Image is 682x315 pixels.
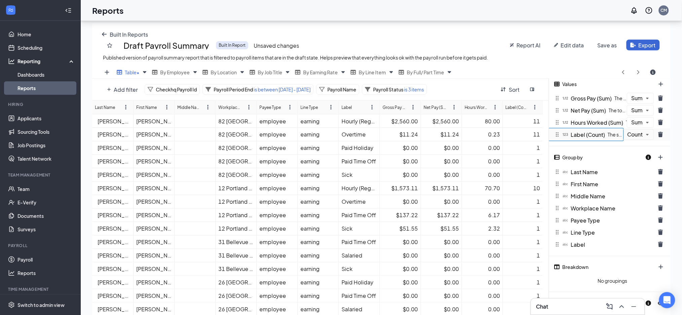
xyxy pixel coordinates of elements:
[397,66,455,79] div: By Full/ Part Time
[654,262,668,272] button: plus icon
[630,6,638,14] svg: Notifications
[465,171,500,178] div: 0.00
[17,125,75,139] a: Sourcing Tools
[214,86,253,92] span: Payroll Period End
[571,229,595,236] span: Line Type
[654,239,668,250] button: trash icon
[517,42,541,49] span: Report AI
[654,117,668,128] button: trash icon
[98,144,131,151] div: [PERSON_NAME]
[506,40,545,50] button: wand icon
[259,211,295,219] div: employee
[136,279,172,286] div: [PERSON_NAME]
[424,198,459,205] div: $0.00
[17,196,75,209] a: E-Verify
[424,292,459,299] div: $0.00
[627,132,643,137] span: Count
[630,303,638,311] svg: Minimize
[383,144,418,151] div: $0.00
[17,253,75,266] a: Payroll
[259,252,295,259] div: employee
[17,152,75,165] a: Talent Network
[136,185,172,192] div: [PERSON_NAME]
[645,6,653,14] svg: QuestionInfo
[253,86,311,92] span: is between [DATE] - [DATE]
[218,198,254,205] div: 12 Portland - Store
[218,225,254,232] div: 12 Portland - Store
[216,41,248,49] div: Built In Report
[218,252,254,259] div: 31 Bellevue - Store
[615,95,627,101] span: The amount of money employees are paid before taxes and deductions are taken out of their paychec...
[98,158,131,165] div: [PERSON_NAME]
[342,144,377,151] div: Paid Holiday
[136,292,172,299] div: [PERSON_NAME]
[506,198,540,205] div: 1
[424,104,447,111] div: Net Pay (Sum)
[549,190,654,202] div: Middle Name
[156,86,197,92] span: Checkhq Payroll Id
[98,171,131,178] div: [PERSON_NAME]
[639,42,656,49] span: Export
[342,104,352,111] div: Label
[571,241,585,248] span: Label
[342,238,377,245] div: Paid Time Off
[424,144,459,151] div: $0.00
[342,225,377,232] div: Sick
[98,29,152,40] button: arrow-left icon
[617,67,630,78] button: angle-left icon
[136,158,172,165] div: [PERSON_NAME]
[98,131,131,138] div: [PERSON_NAME]
[259,104,281,111] div: Payee Type
[98,225,131,232] div: [PERSON_NAME]
[549,178,654,190] div: First Name
[259,306,295,313] div: employee
[300,292,336,299] div: earning
[424,211,459,219] div: $137.22
[17,266,75,280] a: Reports
[506,185,540,192] div: 10
[632,108,643,113] span: Sum
[383,279,418,286] div: $0.00
[465,211,500,219] div: 6.17
[17,302,65,308] div: Switch to admin view
[383,211,418,219] div: $137.22
[136,198,172,205] div: [PERSON_NAME]
[8,172,74,178] div: Team Management
[259,158,295,165] div: employee
[609,107,627,113] span: The total amount of net pay earned by the employee for this payroll item. The formula for net pay...
[489,102,502,113] button: ellipsis-vertical icon
[571,107,606,114] span: Net Pay (Sum)
[100,67,114,78] button: plus icon
[618,303,626,311] svg: ChevronUp
[136,306,172,313] div: [PERSON_NAME]
[365,102,379,113] button: ellipsis-vertical icon
[424,158,459,165] div: $0.00
[654,227,668,238] button: trash icon
[465,279,500,286] div: 0.00
[571,181,599,188] span: First Name
[136,118,172,125] div: [PERSON_NAME]
[506,265,540,272] div: 1
[506,104,528,111] div: Label (Count)
[177,104,201,111] div: Middle Name
[626,119,627,125] span: The number of hours worked by the employee or [DEMOGRAPHIC_DATA] for a payroll run
[259,144,295,151] div: employee
[136,171,172,178] div: [PERSON_NAME]
[549,202,654,214] div: Workplace Name
[563,154,583,160] span: Group by
[258,69,282,75] span: By Job Title
[103,84,142,95] button: plus icon
[8,286,74,292] div: TIME MANAGEMENT
[654,152,668,163] button: plus icon
[218,171,254,178] div: 82 [GEOGRAPHIC_DATA] - Accounting
[424,185,459,192] div: $1,573.11
[608,131,623,137] span: The specific name of the payroll item such as "Cash Tips" or "Bonus"
[465,292,500,299] div: 0.00
[509,86,519,93] span: Sort
[552,275,673,286] span: No groupings
[383,104,406,111] div: Gross Pay (Sum)
[654,215,668,226] button: trash icon
[98,211,131,219] div: [PERSON_NAME]
[110,31,148,38] span: Built In Reports
[218,211,254,219] div: 12 Portland - Store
